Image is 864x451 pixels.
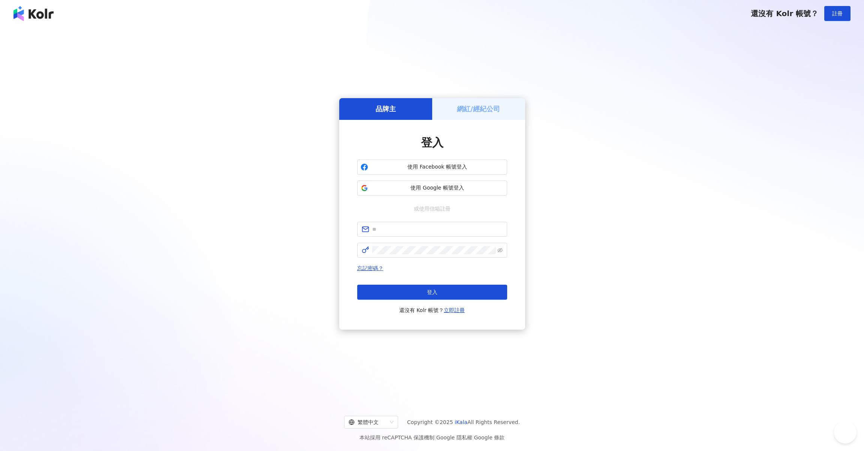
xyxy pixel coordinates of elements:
a: Google 條款 [474,435,505,441]
span: 還沒有 Kolr 帳號？ [399,306,465,315]
span: 註冊 [832,10,843,16]
span: eye-invisible [497,248,503,253]
button: 註冊 [824,6,851,21]
h5: 品牌主 [376,104,396,113]
span: 還沒有 Kolr 帳號？ [751,9,818,18]
span: | [472,435,474,441]
a: 忘記密碼？ [357,265,383,271]
button: 使用 Facebook 帳號登入 [357,160,507,175]
div: 繁體中文 [349,416,387,428]
h5: 網紅/經紀公司 [457,104,500,113]
a: 立即註冊 [444,307,465,313]
iframe: Help Scout Beacon - Open [834,421,857,444]
button: 使用 Google 帳號登入 [357,181,507,196]
a: Google 隱私權 [436,435,472,441]
span: 本站採用 reCAPTCHA 保護機制 [359,433,505,442]
span: 使用 Facebook 帳號登入 [371,163,504,171]
span: 登入 [421,136,443,149]
span: 登入 [427,289,437,295]
span: | [434,435,436,441]
span: 使用 Google 帳號登入 [371,184,504,192]
a: iKala [455,419,467,425]
span: Copyright © 2025 All Rights Reserved. [407,418,520,427]
span: 或使用信箱註冊 [409,205,456,213]
img: logo [13,6,54,21]
button: 登入 [357,285,507,300]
